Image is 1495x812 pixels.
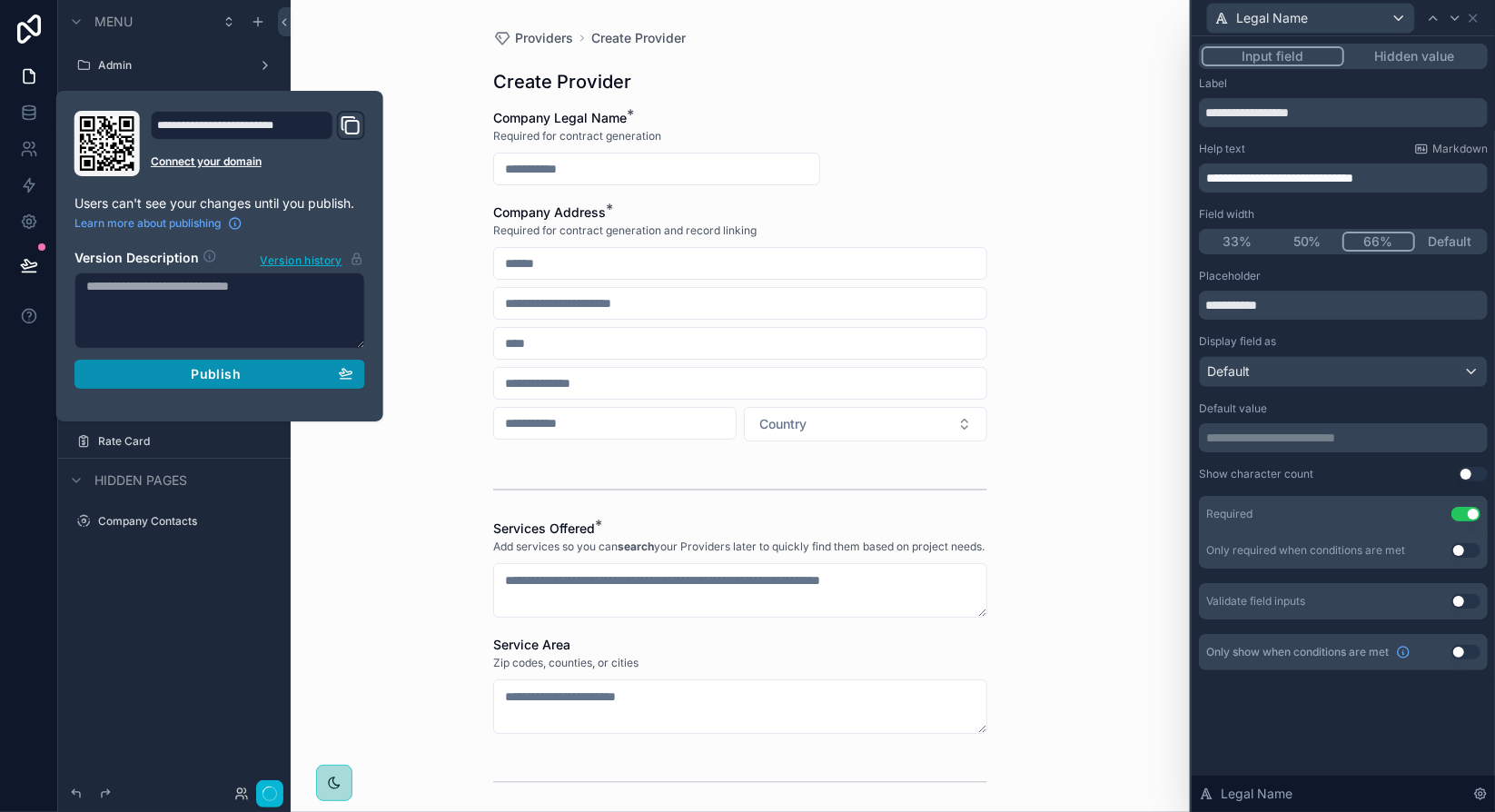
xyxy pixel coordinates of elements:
[151,111,365,176] div: Domain and Custom Link
[1199,401,1267,416] label: Default value
[1272,232,1343,252] button: 50%
[493,540,985,554] span: Add services so you can your Providers later to quickly find them based on project needs.
[1206,543,1405,558] div: Only required when conditions are met
[74,194,365,213] p: Users can't see your changes until you publish.
[1199,467,1313,481] div: Show character count
[1199,334,1276,349] label: Display field as
[259,249,364,269] button: Version history
[1199,142,1245,156] label: Help text
[493,223,757,238] span: Required for contract generation and record linking
[1199,207,1254,222] label: Field width
[493,656,639,670] span: Zip codes, counties, or cities
[1414,142,1488,156] a: Markdown
[1207,362,1250,381] span: Default
[74,249,199,269] h2: Version Description
[759,415,807,433] span: Country
[98,434,276,449] label: Rate Card
[94,471,187,490] span: Hidden pages
[1199,76,1227,91] label: Label
[493,29,573,47] a: Providers
[515,29,573,47] span: Providers
[591,29,686,47] a: Create Provider
[1344,46,1485,66] button: Hidden value
[74,360,365,389] button: Publish
[1415,232,1486,252] button: Default
[493,69,631,94] h1: Create Provider
[98,514,276,529] label: Company Contacts
[94,13,133,31] span: Menu
[1202,232,1272,252] button: 33%
[744,407,987,441] button: Select Button
[1206,507,1252,521] div: Required
[1202,46,1344,66] button: Input field
[1199,269,1261,283] label: Placeholder
[1206,645,1389,659] span: Only show when conditions are met
[493,204,606,220] span: Company Address
[1199,356,1488,387] button: Default
[1432,142,1488,156] span: Markdown
[98,58,251,73] label: Admin
[618,540,654,553] strong: search
[74,216,221,231] span: Learn more about publishing
[493,129,661,144] span: Required for contract generation
[493,637,570,652] span: Service Area
[260,250,342,268] span: Version history
[1199,163,1488,193] div: scrollable content
[1342,232,1415,252] button: 66%
[151,154,365,169] a: Connect your domain
[1221,785,1292,803] span: Legal Name
[493,110,627,125] span: Company Legal Name
[191,366,240,382] span: Publish
[1236,9,1308,27] span: Legal Name
[1206,594,1305,609] div: Validate field inputs
[74,216,243,231] a: Learn more about publishing
[493,520,595,536] span: Services Offered
[1206,3,1415,34] button: Legal Name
